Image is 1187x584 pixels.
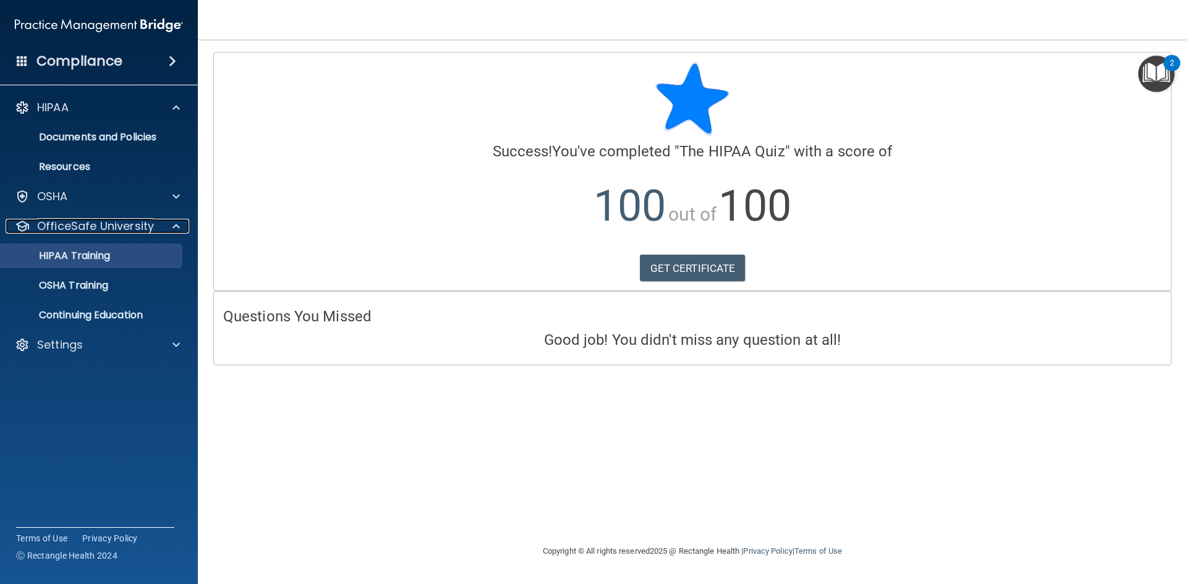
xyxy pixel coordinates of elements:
p: HIPAA Training [8,250,110,262]
a: Privacy Policy [743,546,792,556]
h4: Good job! You didn't miss any question at all! [223,332,1162,348]
p: Settings [37,337,83,352]
h4: Questions You Missed [223,308,1162,324]
a: OSHA [15,189,180,204]
img: blue-star-rounded.9d042014.png [655,62,730,136]
a: HIPAA [15,100,180,115]
p: OSHA Training [8,279,108,292]
button: Open Resource Center, 2 new notifications [1138,56,1175,92]
a: Terms of Use [16,532,67,544]
span: The HIPAA Quiz [679,143,785,160]
span: Ⓒ Rectangle Health 2024 [16,549,117,562]
a: GET CERTIFICATE [640,255,746,282]
h4: Compliance [36,53,122,70]
a: Terms of Use [794,546,842,556]
a: Settings [15,337,180,352]
div: Copyright © All rights reserved 2025 @ Rectangle Health | | [467,531,918,571]
span: Success! [493,143,553,160]
img: PMB logo [15,13,183,38]
p: Documents and Policies [8,131,177,143]
span: out of [668,203,717,225]
p: Resources [8,161,177,173]
p: Continuing Education [8,309,177,321]
p: HIPAA [37,100,69,115]
p: OfficeSafe University [37,219,154,234]
span: 100 [593,180,666,231]
div: 2 [1170,63,1174,79]
span: 100 [718,180,791,231]
p: OSHA [37,189,68,204]
h4: You've completed " " with a score of [223,143,1162,159]
a: Privacy Policy [82,532,138,544]
a: OfficeSafe University [15,219,180,234]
